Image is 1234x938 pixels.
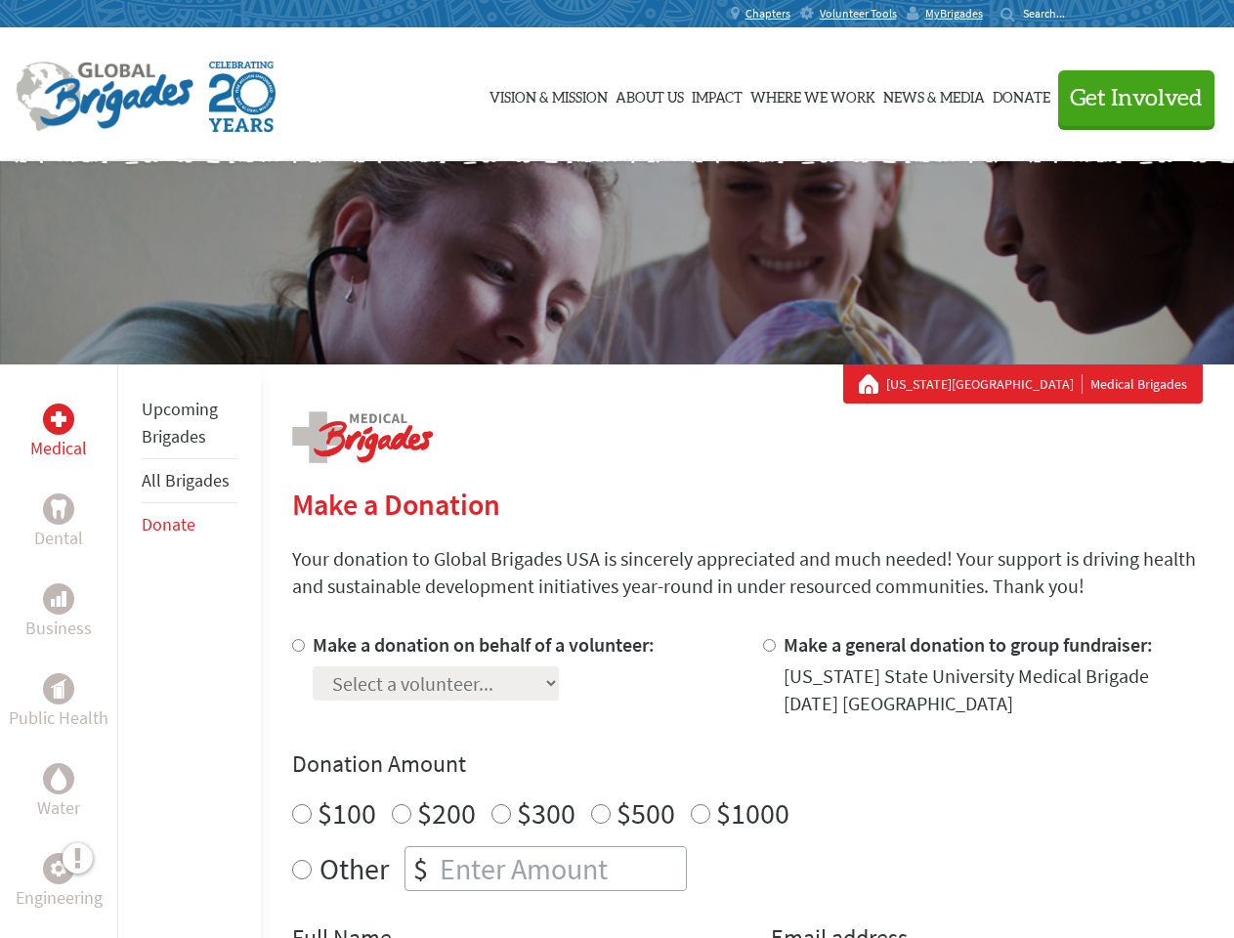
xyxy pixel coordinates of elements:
img: Dental [51,499,66,518]
a: Public HealthPublic Health [9,673,108,732]
div: Business [43,583,74,615]
img: logo-medical.png [292,411,433,463]
button: Get Involved [1058,70,1214,126]
img: Medical [51,411,66,427]
a: DentalDental [34,493,83,552]
label: $300 [517,794,575,831]
p: Dental [34,525,83,552]
a: Donate [142,513,195,535]
p: Public Health [9,704,108,732]
a: Where We Work [750,46,875,144]
a: [US_STATE][GEOGRAPHIC_DATA] [886,374,1083,394]
a: All Brigades [142,469,230,491]
li: Upcoming Brigades [142,388,237,459]
div: Water [43,763,74,794]
span: MyBrigades [925,6,983,21]
span: Volunteer Tools [820,6,897,21]
div: $ [405,847,436,890]
a: News & Media [883,46,985,144]
img: Global Brigades Logo [16,62,193,132]
input: Enter Amount [436,847,686,890]
input: Search... [1023,6,1079,21]
label: $200 [417,794,476,831]
span: Chapters [745,6,790,21]
label: $100 [318,794,376,831]
a: Vision & Mission [489,46,608,144]
label: Other [319,846,389,891]
label: Make a general donation to group fundraiser: [784,632,1153,657]
label: Make a donation on behalf of a volunteer: [313,632,655,657]
img: Water [51,767,66,789]
img: Engineering [51,861,66,876]
li: All Brigades [142,459,237,503]
label: $500 [617,794,675,831]
img: Public Health [51,679,66,699]
label: $1000 [716,794,789,831]
p: Engineering [16,884,103,912]
div: Public Health [43,673,74,704]
span: Get Involved [1070,87,1203,110]
h2: Make a Donation [292,487,1203,522]
li: Donate [142,503,237,546]
img: Business [51,591,66,607]
p: Your donation to Global Brigades USA is sincerely appreciated and much needed! Your support is dr... [292,545,1203,600]
a: About Us [616,46,684,144]
div: Dental [43,493,74,525]
a: BusinessBusiness [25,583,92,642]
div: Engineering [43,853,74,884]
div: Medical Brigades [859,374,1187,394]
p: Medical [30,435,87,462]
img: Global Brigades Celebrating 20 Years [209,62,276,132]
a: WaterWater [37,763,80,822]
a: Upcoming Brigades [142,398,218,448]
h4: Donation Amount [292,748,1203,780]
a: Donate [993,46,1050,144]
p: Water [37,794,80,822]
p: Business [25,615,92,642]
div: Medical [43,404,74,435]
a: EngineeringEngineering [16,853,103,912]
div: [US_STATE] State University Medical Brigade [DATE] [GEOGRAPHIC_DATA] [784,662,1203,717]
a: MedicalMedical [30,404,87,462]
a: Impact [692,46,743,144]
